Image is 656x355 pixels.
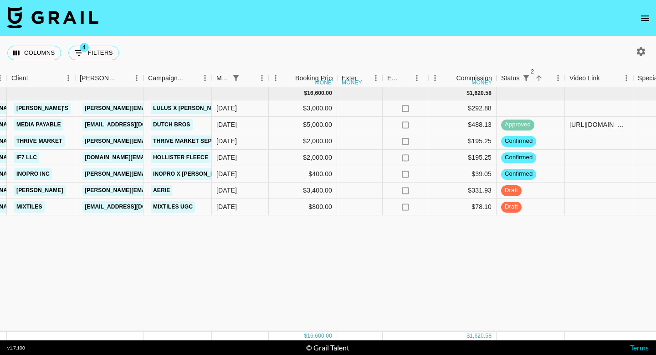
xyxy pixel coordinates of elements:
div: Sep '25 [216,186,237,195]
div: 16,600.00 [307,89,332,97]
button: Sort [600,72,613,84]
button: Menu [269,71,282,85]
div: $78.10 [428,199,497,215]
a: Dutch Bros [151,119,193,131]
button: Sort [533,72,545,84]
button: Sort [282,72,295,84]
div: Client [7,69,75,87]
a: Terms [630,343,649,352]
div: 1,620.58 [470,89,492,97]
div: $ [466,89,470,97]
button: Sort [400,72,413,84]
button: Menu [410,71,424,85]
span: approved [501,120,534,129]
button: Menu [369,71,383,85]
div: [PERSON_NAME] [80,69,117,87]
button: Menu [198,71,212,85]
button: Sort [242,72,255,84]
div: v 1.7.100 [7,345,25,351]
div: Video Link [565,69,633,87]
div: $195.25 [428,150,497,166]
div: Video Link [569,69,600,87]
a: IF7 LLC [14,152,39,163]
button: Show filters [230,72,242,84]
a: Mixtiles UGC [151,201,195,213]
a: Aerie [151,185,172,196]
a: Inopro x [PERSON_NAME] [PERSON_NAME] [151,168,279,180]
div: 16,600.00 [307,332,332,340]
a: Lulus x [PERSON_NAME] 2 TikToks per month [151,103,293,114]
div: $195.25 [428,133,497,150]
div: $292.88 [428,100,497,117]
div: $ [304,332,307,340]
div: 1,620.58 [470,332,492,340]
div: Expenses: Remove Commission? [387,69,400,87]
a: [PERSON_NAME][EMAIL_ADDRESS][PERSON_NAME][DOMAIN_NAME] [82,136,278,147]
a: [PERSON_NAME][EMAIL_ADDRESS][PERSON_NAME][DOMAIN_NAME] [82,103,278,114]
span: 4 [80,43,89,52]
a: Mixtiles [14,201,45,213]
a: [PERSON_NAME][EMAIL_ADDRESS][DOMAIN_NAME] [82,168,231,180]
div: Campaign (Type) [143,69,212,87]
button: open drawer [636,9,654,27]
span: draft [501,186,522,195]
div: Booker [75,69,143,87]
div: Expenses: Remove Commission? [383,69,428,87]
div: Sep '25 [216,202,237,211]
button: Show filters [520,72,533,84]
button: Menu [130,71,143,85]
a: Thrive Market Sept [151,136,217,147]
div: Status [497,69,565,87]
a: Hollister Fleece [151,152,210,163]
span: 2 [528,67,537,76]
div: money [471,80,492,85]
div: Sep '25 [216,120,237,129]
div: Sep '25 [216,104,237,113]
div: Booking Price [295,69,335,87]
div: Commission [456,69,492,87]
div: Status [501,69,520,87]
div: $400.00 [269,166,337,183]
div: https://www.instagram.com/p/DOPI4xTkiWO/ [569,120,628,129]
a: Inopro Inc [14,168,52,180]
div: 1 active filter [230,72,242,84]
button: Sort [185,72,198,84]
a: [EMAIL_ADDRESS][DOMAIN_NAME] [82,201,184,213]
div: $3,000.00 [269,100,337,117]
div: © Grail Talent [306,343,349,352]
div: $ [466,332,470,340]
button: Sort [28,72,41,84]
span: confirmed [501,170,536,178]
a: [DOMAIN_NAME][EMAIL_ADDRESS][DOMAIN_NAME] [82,152,230,163]
div: $39.05 [428,166,497,183]
div: Sep '25 [216,153,237,162]
div: $488.13 [428,117,497,133]
a: Thrive Market [14,136,65,147]
div: Month Due [216,69,230,87]
button: Menu [428,71,442,85]
button: Menu [61,71,75,85]
a: Media Payable [14,119,63,131]
div: $800.00 [269,199,337,215]
span: confirmed [501,153,536,162]
div: $331.93 [428,183,497,199]
div: Sep '25 [216,169,237,178]
div: $2,000.00 [269,150,337,166]
span: confirmed [501,137,536,146]
button: Menu [551,71,565,85]
div: Campaign (Type) [148,69,185,87]
a: [PERSON_NAME]'s [14,103,71,114]
img: Grail Talent [7,6,98,28]
button: Sort [356,72,369,84]
button: Menu [255,71,269,85]
span: draft [501,203,522,211]
button: Sort [117,72,130,84]
button: Menu [620,71,633,85]
div: $2,000.00 [269,133,337,150]
div: 2 active filters [520,72,533,84]
div: money [315,80,336,85]
div: $5,000.00 [269,117,337,133]
div: money [342,80,362,85]
div: Month Due [212,69,269,87]
button: Show filters [68,46,119,60]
